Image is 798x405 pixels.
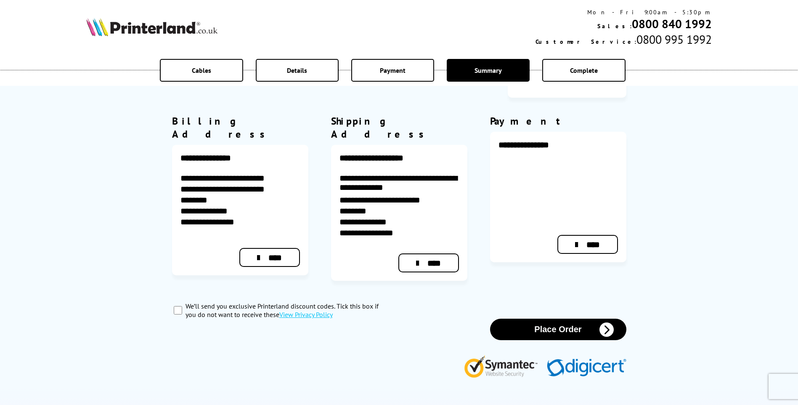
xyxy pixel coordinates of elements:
span: Summary [475,66,502,75]
div: Shipping Address [331,115,467,141]
span: Customer Service: [536,38,636,45]
label: We’ll send you exclusive Printerland discount codes. Tick this box if you do not want to receive ... [186,302,390,319]
a: 0800 840 1992 [632,16,712,32]
div: Mon - Fri 9:00am - 5:30pm [536,8,712,16]
span: Sales: [597,22,632,30]
img: Symantec Website Security [464,354,543,378]
div: Billing Address [172,115,308,141]
button: Place Order [490,319,626,340]
span: Details [287,66,307,75]
img: Printerland Logo [86,18,217,36]
span: Payment [380,66,406,75]
a: modal_privacy [279,310,333,319]
span: 0800 995 1992 [636,32,712,47]
div: Payment [490,115,626,128]
span: Cables [192,66,211,75]
span: Complete [570,66,598,75]
img: Digicert [547,359,626,378]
